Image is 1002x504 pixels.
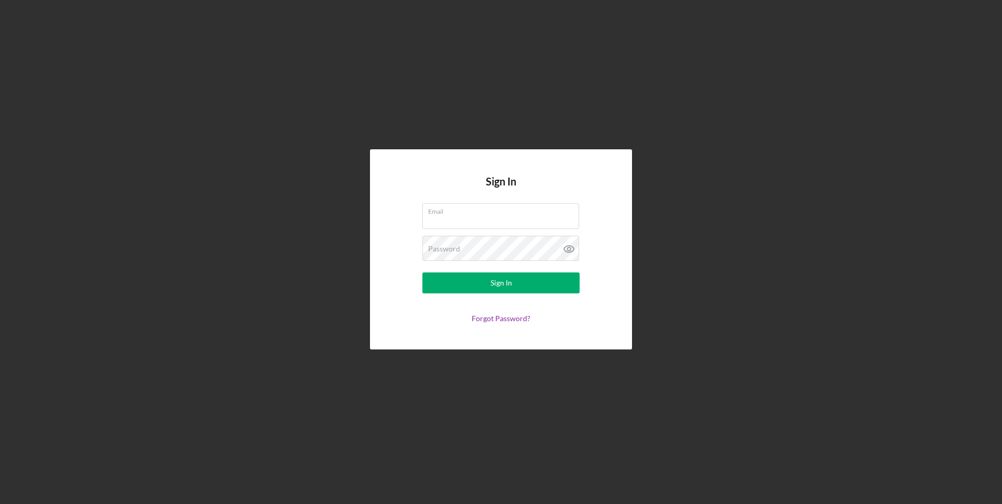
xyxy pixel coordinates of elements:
[428,204,579,215] label: Email
[422,272,580,293] button: Sign In
[486,176,516,203] h4: Sign In
[491,272,512,293] div: Sign In
[472,314,530,323] a: Forgot Password?
[428,245,460,253] label: Password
